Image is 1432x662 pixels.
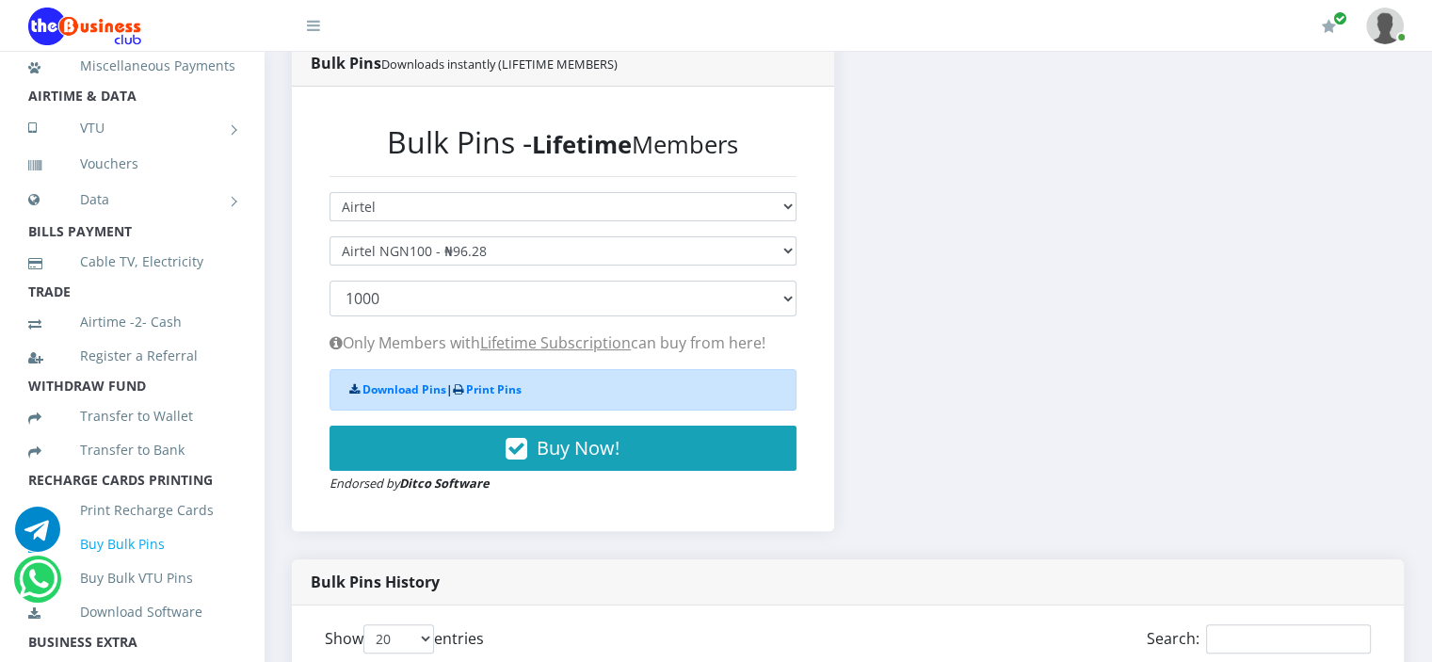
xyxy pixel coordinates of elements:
[28,489,235,532] a: Print Recharge Cards
[1366,8,1404,44] img: User
[330,124,796,160] h2: Bulk Pins -
[362,381,446,397] a: Download Pins
[381,56,618,73] small: Downloads instantly (LIFETIME MEMBERS)
[28,590,235,634] a: Download Software
[466,381,522,397] a: Print Pins
[532,128,738,161] small: Members
[28,44,235,88] a: Miscellaneous Payments
[28,334,235,378] a: Register a Referral
[311,53,618,73] strong: Bulk Pins
[330,331,796,354] p: Only Members with can buy from here!
[1322,19,1336,34] i: Renew/Upgrade Subscription
[537,435,619,460] span: Buy Now!
[28,176,235,223] a: Data
[311,572,440,592] strong: Bulk Pins History
[28,8,141,45] img: Logo
[480,332,631,353] a: Lifetime Subscription
[325,624,484,654] label: Show entries
[28,240,235,283] a: Cable TV, Electricity
[399,475,490,492] strong: Ditco Software
[28,105,235,152] a: VTU
[28,523,235,566] a: Buy Bulk Pins
[19,571,57,602] a: Chat for support
[28,142,235,186] a: Vouchers
[1147,624,1371,654] label: Search:
[15,521,60,552] a: Chat for support
[28,395,235,438] a: Transfer to Wallet
[28,300,235,344] a: Airtime -2- Cash
[363,624,434,654] select: Showentries
[28,557,235,600] a: Buy Bulk VTU Pins
[1333,11,1347,25] span: Renew/Upgrade Subscription
[330,475,490,492] small: Endorsed by
[28,428,235,472] a: Transfer to Bank
[349,381,522,397] strong: |
[330,426,796,471] button: Buy Now!
[1206,624,1371,654] input: Search:
[532,128,632,161] b: Lifetime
